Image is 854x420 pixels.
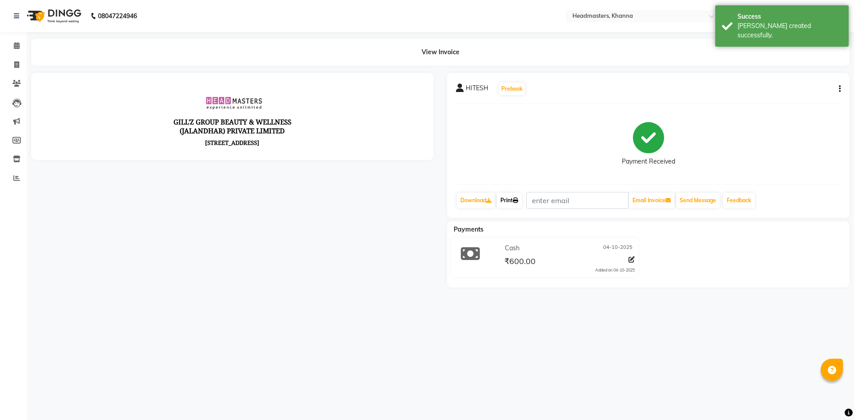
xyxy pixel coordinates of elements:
[737,12,842,21] div: Success
[159,7,226,32] img: file_1731650197286.png
[98,4,137,28] b: 08047224946
[23,4,84,28] img: logo
[723,193,755,208] a: Feedback
[499,83,525,95] button: Prebook
[125,34,259,55] h3: GILL'Z GROUP BEAUTY & WELLNESS (JALANDHAR) PRIVATE LIMITED
[125,55,259,67] p: [STREET_ADDRESS]
[526,192,628,209] input: enter email
[497,193,522,208] a: Print
[622,157,675,166] div: Payment Received
[454,225,483,233] span: Payments
[466,84,488,96] span: HITESH
[603,244,632,253] span: 04-10-2025
[676,193,720,208] button: Send Message
[504,256,536,268] span: ₹600.00
[505,244,520,253] span: Cash
[737,21,842,40] div: Bill created successfully.
[31,39,850,66] div: View Invoice
[629,193,674,208] button: Email Invoice
[595,267,635,273] div: Added on 04-10-2025
[457,193,495,208] a: Download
